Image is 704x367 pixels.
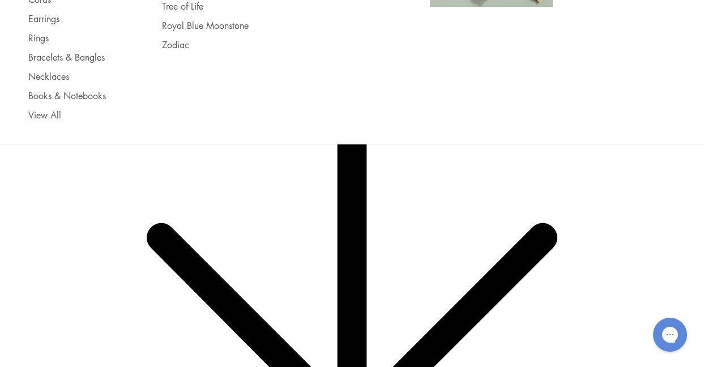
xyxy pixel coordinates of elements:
a: Earrings [28,12,117,25]
a: View All [28,109,117,121]
a: Royal Blue Moonstone [162,19,250,32]
a: Zodiac [162,39,250,51]
a: Necklaces [28,70,117,83]
a: Books & Notebooks [28,89,117,102]
a: Bracelets & Bangles [28,51,117,63]
a: Rings [28,32,117,44]
iframe: Gorgias live chat messenger [647,314,693,356]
